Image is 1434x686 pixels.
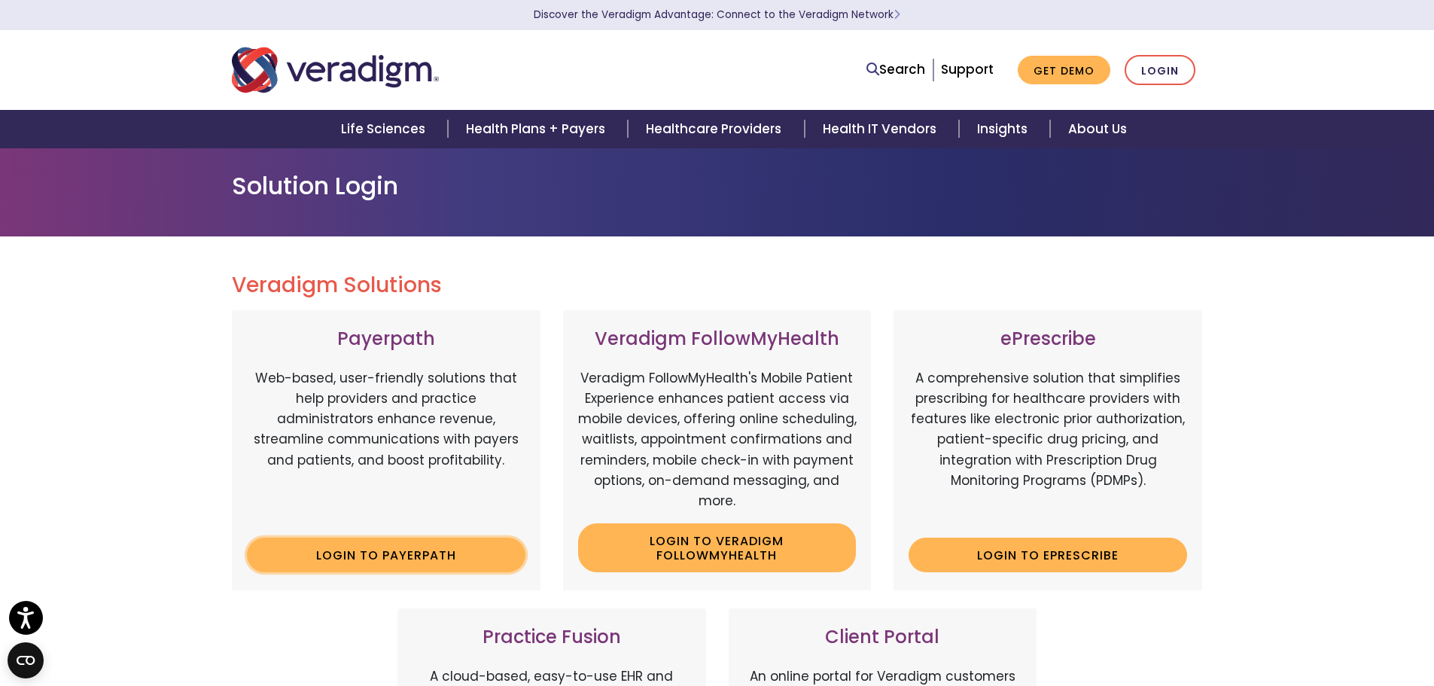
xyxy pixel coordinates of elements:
[909,368,1187,526] p: A comprehensive solution that simplifies prescribing for healthcare providers with features like ...
[744,627,1022,648] h3: Client Portal
[578,328,857,350] h3: Veradigm FollowMyHealth
[8,642,44,678] button: Open CMP widget
[247,538,525,572] a: Login to Payerpath
[323,110,448,148] a: Life Sciences
[866,59,925,80] a: Search
[534,8,900,22] a: Discover the Veradigm Advantage: Connect to the Veradigm NetworkLearn More
[894,8,900,22] span: Learn More
[628,110,804,148] a: Healthcare Providers
[909,328,1187,350] h3: ePrescribe
[247,368,525,526] p: Web-based, user-friendly solutions that help providers and practice administrators enhance revenu...
[1125,55,1195,86] a: Login
[805,110,959,148] a: Health IT Vendors
[941,60,994,78] a: Support
[959,110,1050,148] a: Insights
[232,273,1203,298] h2: Veradigm Solutions
[232,45,439,95] img: Veradigm logo
[909,538,1187,572] a: Login to ePrescribe
[1018,56,1110,85] a: Get Demo
[1050,110,1145,148] a: About Us
[413,627,691,648] h3: Practice Fusion
[247,328,525,350] h3: Payerpath
[578,523,857,572] a: Login to Veradigm FollowMyHealth
[448,110,628,148] a: Health Plans + Payers
[232,172,1203,200] h1: Solution Login
[578,368,857,511] p: Veradigm FollowMyHealth's Mobile Patient Experience enhances patient access via mobile devices, o...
